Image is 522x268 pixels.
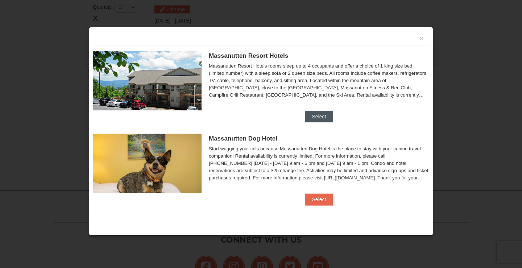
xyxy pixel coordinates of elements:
[419,35,424,42] button: ×
[209,135,277,142] span: Massanutten Dog Hotel
[93,51,202,110] img: 19219026-1-e3b4ac8e.jpg
[209,145,429,182] div: Start wagging your tails because Massanutten Dog Hotel is the place to stay with your canine trav...
[305,111,333,122] button: Select
[209,52,288,59] span: Massanutten Resort Hotels
[209,62,429,99] div: Massanutten Resort Hotels rooms sleep up to 4 occupants and offer a choice of 1 king size bed (li...
[93,134,202,193] img: 27428181-5-81c892a3.jpg
[305,194,333,205] button: Select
